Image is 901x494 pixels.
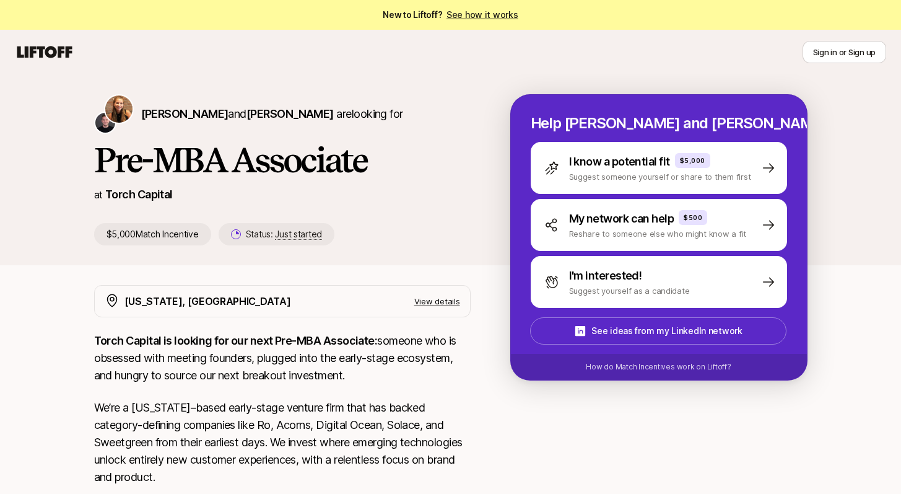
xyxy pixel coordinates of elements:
[94,332,471,384] p: someone who is obsessed with meeting founders, plugged into the early-stage ecosystem, and hungry...
[684,213,702,223] p: $500
[446,9,518,20] a: See how it works
[569,267,642,284] p: I'm interested!
[105,95,133,123] img: Katie Reiner
[228,107,333,120] span: and
[569,210,674,227] p: My network can help
[569,284,690,297] p: Suggest yourself as a candidate
[94,334,378,347] strong: Torch Capital is looking for our next Pre-MBA Associate:
[569,227,747,240] p: Reshare to someone else who might know a fit
[95,113,115,133] img: Christopher Harper
[141,105,403,123] p: are looking for
[383,7,518,22] span: New to Liftoff?
[246,227,322,242] p: Status:
[586,361,731,373] p: How do Match Incentives work on Liftoff?
[141,107,229,120] span: [PERSON_NAME]
[94,223,211,245] p: $5,000 Match Incentive
[803,41,886,63] button: Sign in or Sign up
[569,153,670,170] p: I know a potential fit
[105,188,173,201] a: Torch Capital
[680,156,705,165] p: $5,000
[414,295,460,307] p: View details
[591,324,742,338] p: See ideas from my LinkedIn network
[124,293,291,309] p: [US_STATE], [GEOGRAPHIC_DATA]
[530,317,786,345] button: See ideas from my LinkedIn network
[569,170,751,183] p: Suggest someone yourself or share to them first
[94,187,103,203] p: at
[94,399,471,486] p: We’re a [US_STATE]–based early-stage venture firm that has backed category-defining companies lik...
[531,115,787,132] p: Help [PERSON_NAME] and [PERSON_NAME] hire
[275,229,322,240] span: Just started
[94,141,471,179] h1: Pre-MBA Associate
[246,107,334,120] span: [PERSON_NAME]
